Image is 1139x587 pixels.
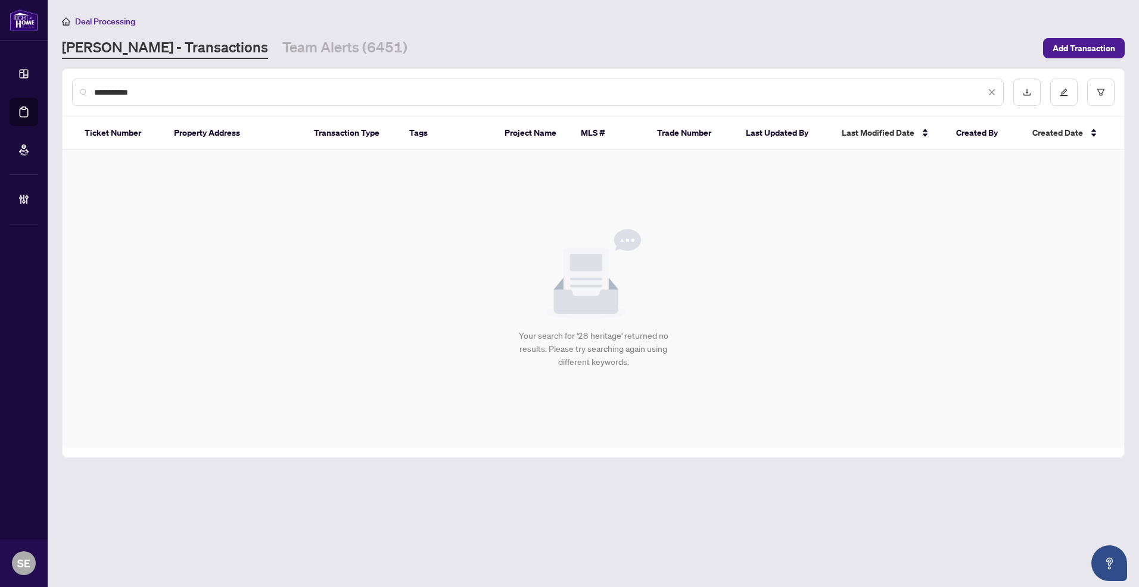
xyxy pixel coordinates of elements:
th: Project Name [495,117,571,150]
img: Null State Icon [546,229,641,320]
th: Property Address [164,117,304,150]
span: SE [17,555,30,572]
th: Created By [947,117,1023,150]
button: filter [1087,79,1115,106]
th: Transaction Type [304,117,400,150]
div: Your search for '28 heritage' returned no results. Please try searching again using different key... [513,329,674,369]
span: Created Date [1032,126,1083,139]
span: download [1023,88,1031,96]
span: filter [1097,88,1105,96]
button: download [1013,79,1041,106]
span: Add Transaction [1053,39,1115,58]
img: logo [10,9,38,31]
th: Last Modified Date [832,117,947,150]
button: edit [1050,79,1078,106]
th: Ticket Number [75,117,164,150]
th: Tags [400,117,495,150]
span: home [62,17,70,26]
a: Team Alerts (6451) [282,38,407,59]
a: [PERSON_NAME] - Transactions [62,38,268,59]
span: Last Modified Date [842,126,914,139]
span: Deal Processing [75,16,135,27]
th: Last Updated By [736,117,832,150]
span: close [988,88,996,96]
th: Trade Number [648,117,736,150]
th: MLS # [571,117,648,150]
span: edit [1060,88,1068,96]
button: Open asap [1091,545,1127,581]
button: Add Transaction [1043,38,1125,58]
th: Created Date [1023,117,1112,150]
